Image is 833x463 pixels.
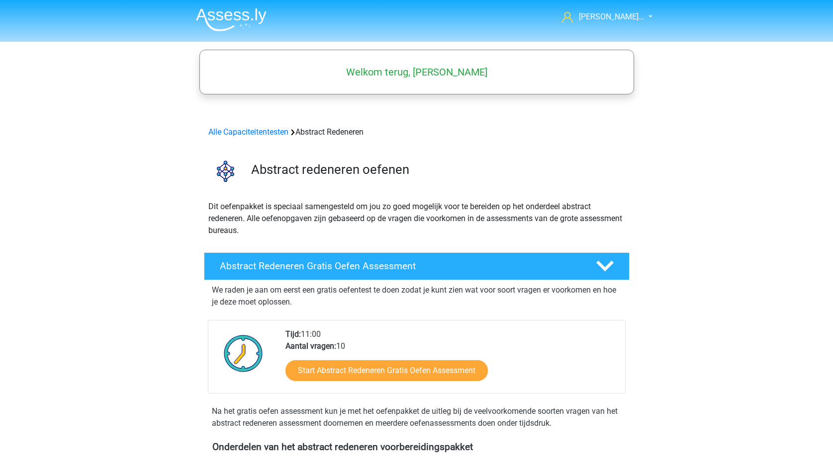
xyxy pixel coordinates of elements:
div: Abstract Redeneren [204,126,629,138]
h4: Abstract Redeneren Gratis Oefen Assessment [220,260,580,272]
a: Alle Capaciteitentesten [208,127,288,137]
a: [PERSON_NAME]… [558,11,645,23]
div: 11:00 10 [278,328,625,393]
span: [PERSON_NAME]… [579,12,644,21]
h4: Onderdelen van het abstract redeneren voorbereidingspakket [212,441,621,453]
img: Assessly [196,8,267,31]
a: Start Abstract Redeneren Gratis Oefen Assessment [285,360,488,381]
a: Abstract Redeneren Gratis Oefen Assessment [200,252,634,280]
h3: Abstract redeneren oefenen [251,162,622,177]
h5: Welkom terug, [PERSON_NAME] [204,66,629,78]
b: Aantal vragen: [285,341,336,351]
p: Dit oefenpakket is speciaal samengesteld om jou zo goed mogelijk voor te bereiden op het onderdee... [208,201,625,236]
img: abstract redeneren [204,150,247,192]
div: Na het gratis oefen assessment kun je met het oefenpakket de uitleg bij de veelvoorkomende soorte... [208,405,626,429]
b: Tijd: [285,329,301,339]
p: We raden je aan om eerst een gratis oefentest te doen zodat je kunt zien wat voor soort vragen er... [212,284,622,308]
img: Klok [218,328,269,378]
